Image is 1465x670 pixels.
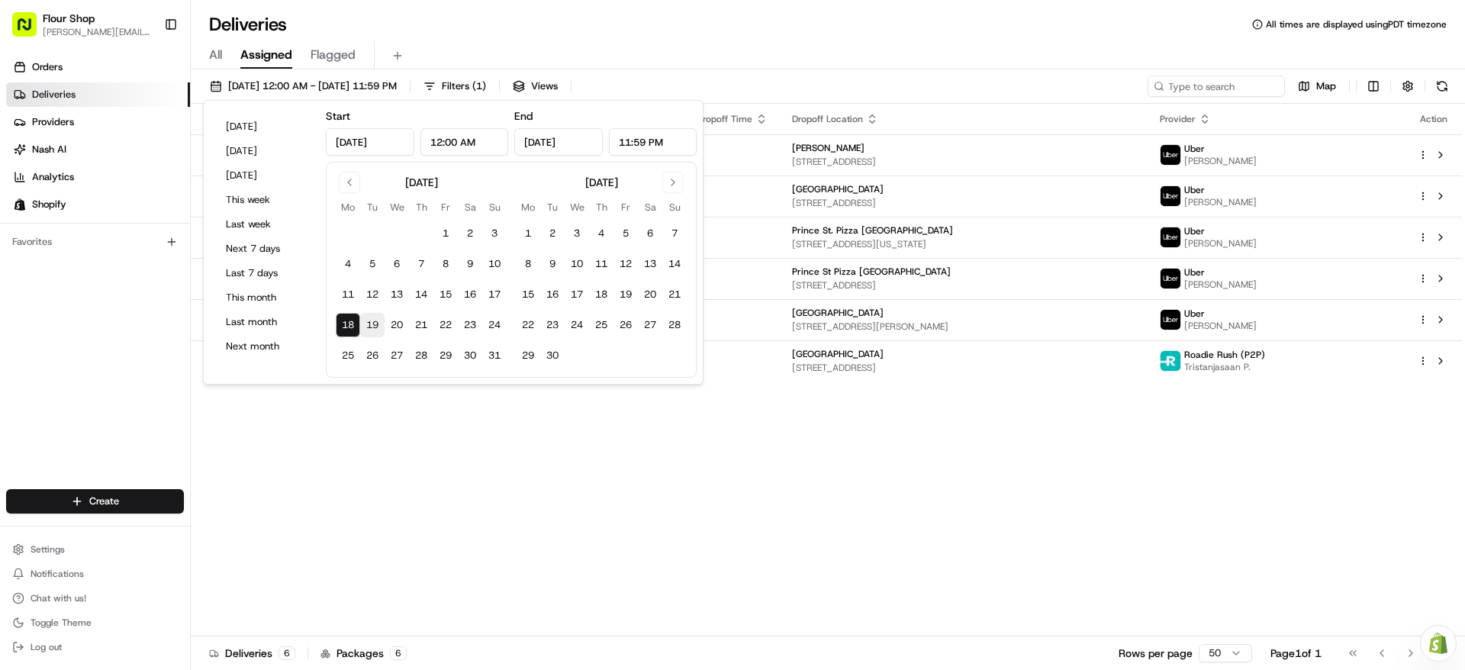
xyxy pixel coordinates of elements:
button: Views [506,76,565,97]
button: Refresh [1431,76,1453,97]
img: 1738778727109-b901c2ba-d612-49f7-a14d-d897ce62d23f [32,146,60,173]
input: Time [420,128,509,156]
div: Page 1 of 1 [1270,646,1322,661]
button: Log out [6,636,184,658]
span: Views [531,79,558,93]
button: 15 [433,282,458,307]
span: Uber [1184,266,1205,279]
a: Orders [6,55,190,79]
span: [PERSON_NAME][EMAIL_ADDRESS][DOMAIN_NAME] [43,26,152,38]
button: 26 [613,313,638,337]
span: [GEOGRAPHIC_DATA] [792,183,884,195]
button: 25 [336,343,360,368]
span: [DATE] [660,156,768,168]
span: [DATE] 12:00 AM - [DATE] 11:59 PM [228,79,397,93]
div: We're available if you need us! [69,161,210,173]
span: [DATE] [660,197,768,209]
span: Prince St. Pizza [GEOGRAPHIC_DATA] [792,224,953,237]
span: [STREET_ADDRESS] [792,279,1135,292]
button: Map [1291,76,1343,97]
button: Last week [219,214,311,235]
label: Start [326,109,350,123]
div: Favorites [6,230,184,254]
div: [DATE] [405,175,438,190]
input: Date [514,128,603,156]
span: 2:00 PM [660,307,768,319]
button: 4 [336,252,360,276]
button: 22 [433,313,458,337]
th: Wednesday [565,199,589,215]
span: Flagged [311,46,356,64]
button: 14 [409,282,433,307]
h1: Deliveries [209,12,287,37]
span: Analytics [32,170,74,184]
img: Shopify logo [14,198,26,211]
button: Go to next month [662,172,684,193]
button: See all [237,195,278,214]
input: Clear [40,98,252,114]
a: Nash AI [6,137,190,162]
span: Shopify [32,198,66,211]
button: 11 [336,282,360,307]
span: Original Dropoff Time [660,113,752,125]
span: 2:00 PM [660,183,768,195]
button: 26 [360,343,385,368]
button: 5 [360,252,385,276]
img: uber-new-logo.jpeg [1161,186,1180,206]
th: Tuesday [540,199,565,215]
button: 8 [516,252,540,276]
span: [PERSON_NAME] [1184,196,1257,208]
span: Uber [1184,184,1205,196]
span: Assigned [240,46,292,64]
button: 24 [565,313,589,337]
span: Tristanjasaan P. [1184,361,1265,373]
button: 23 [540,313,565,337]
button: 23 [458,313,482,337]
button: 8 [433,252,458,276]
button: 9 [458,252,482,276]
button: 16 [540,282,565,307]
button: 18 [589,282,613,307]
span: [PERSON_NAME] [1184,320,1257,332]
a: 📗Knowledge Base [9,335,123,362]
button: This month [219,287,311,308]
span: Log out [31,641,62,653]
input: Date [326,128,414,156]
span: [DATE] [660,238,768,250]
span: [DATE] [660,321,768,333]
span: [DATE] [123,237,154,249]
span: 2:00 PM [660,224,768,237]
button: 30 [458,343,482,368]
button: 25 [589,313,613,337]
span: [PERSON_NAME] [1184,155,1257,167]
button: This week [219,189,311,211]
th: Saturday [638,199,662,215]
a: Powered byPylon [108,378,185,390]
button: 6 [638,221,662,246]
button: 1 [433,221,458,246]
button: [DATE] 12:00 AM - [DATE] 11:59 PM [203,76,404,97]
img: uber-new-logo.jpeg [1161,269,1180,288]
p: Welcome 👋 [15,61,278,85]
button: 7 [409,252,433,276]
span: Create [89,494,119,508]
span: [GEOGRAPHIC_DATA] [792,307,884,319]
button: Go to previous month [339,172,360,193]
span: Chat with us! [31,592,86,604]
a: Analytics [6,165,190,189]
th: Thursday [589,199,613,215]
span: Pylon [152,378,185,390]
button: 10 [482,252,507,276]
span: Uber [1184,225,1205,237]
span: Flour Shop [43,11,95,26]
span: [PERSON_NAME] [1184,237,1257,250]
span: 2:00 PM [660,348,768,360]
button: 27 [638,313,662,337]
button: 2 [540,221,565,246]
img: 1736555255976-a54dd68f-1ca7-489b-9aae-adbdc363a1c4 [15,146,43,173]
span: Uber [1184,143,1205,155]
div: [DATE] [585,175,618,190]
button: Create [6,489,184,514]
th: Monday [336,199,360,215]
img: Regen Pajulas [15,222,40,246]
